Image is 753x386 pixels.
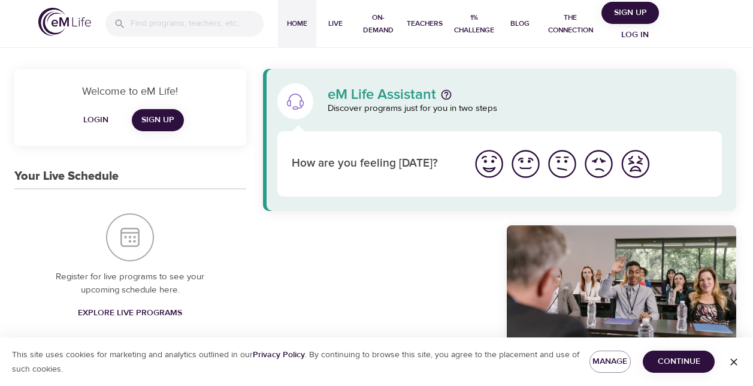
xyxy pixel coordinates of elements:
[253,349,305,360] a: Privacy Policy
[509,147,542,180] img: good
[452,11,497,37] span: 1% Challenge
[81,113,110,128] span: Login
[611,28,659,43] span: Log in
[407,17,443,30] span: Teachers
[601,2,659,24] button: Sign Up
[131,11,264,37] input: Find programs, teachers, etc...
[606,5,654,20] span: Sign Up
[283,17,312,30] span: Home
[328,88,436,102] p: eM Life Assistant
[617,146,654,182] button: I'm feeling worst
[292,155,456,173] p: How are you feeling [DATE]?
[286,92,305,111] img: eM Life Assistant
[544,11,597,37] span: The Connection
[652,354,705,369] span: Continue
[471,146,507,182] button: I'm feeling great
[38,8,91,36] img: logo
[132,109,184,131] a: Sign Up
[321,17,350,30] span: Live
[106,213,154,261] img: Your Live Schedule
[546,147,579,180] img: ok
[38,270,222,297] p: Register for live programs to see your upcoming schedule here.
[582,147,615,180] img: bad
[643,351,715,373] button: Continue
[507,146,544,182] button: I'm feeling good
[507,225,736,354] button: Mindful Daily
[580,146,617,182] button: I'm feeling bad
[29,83,232,99] p: Welcome to eM Life!
[14,170,119,183] h3: Your Live Schedule
[589,351,631,373] button: Manage
[473,147,506,180] img: great
[77,109,115,131] button: Login
[544,146,580,182] button: I'm feeling ok
[73,302,187,324] a: Explore Live Programs
[141,113,174,128] span: Sign Up
[599,354,622,369] span: Manage
[606,24,664,46] button: Log in
[328,102,722,116] p: Discover programs just for you in two steps
[359,11,397,37] span: On-Demand
[506,17,534,30] span: Blog
[619,147,652,180] img: worst
[78,306,182,321] span: Explore Live Programs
